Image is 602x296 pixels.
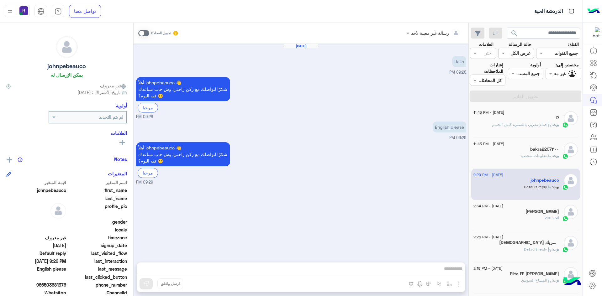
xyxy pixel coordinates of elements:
span: 2025-08-22T18:29:07.939Z [6,258,66,264]
img: tab [37,8,45,15]
img: defaultAdmin.png [564,236,578,250]
button: ارسل واغلق [157,278,183,289]
h5: johnpebeauco [531,178,559,183]
span: English please [6,266,66,272]
span: 966503681376 [6,282,66,288]
span: 200 [545,216,553,220]
img: userImage [19,6,28,15]
h5: bakra2207۴۰۰ [530,147,559,152]
img: notes [18,157,23,162]
span: null [6,226,66,233]
span: last_clicked_button [67,274,127,280]
span: last_visited_flow [67,250,127,257]
span: : Default reply [524,247,553,252]
span: بوت [553,122,559,127]
span: last_message [67,266,127,272]
img: defaultAdmin.png [564,143,578,157]
span: null [6,274,66,280]
span: 2025-08-22T18:28:45.35Z [6,242,66,249]
span: [DATE] - 2:25 PM [473,234,503,240]
span: قيمة المتغير [6,179,66,186]
span: johnpebeauco [6,187,66,194]
img: add [7,157,12,163]
img: WhatsApp [562,153,568,159]
h5: Pasha [525,209,559,214]
span: 2 [6,289,66,296]
span: : حمام مغربي بالصنفرة كامل الجسم [492,122,553,127]
div: مرحبا [138,168,158,178]
h5: R [556,115,559,121]
span: timezone [67,234,127,241]
small: تحويل المحادثة [150,31,171,36]
p: 22/8/2025, 9:29 PM [433,122,466,132]
h6: [DATE] [284,44,318,48]
img: defaultAdmin.png [564,205,578,219]
a: تواصل معنا [69,5,101,18]
span: غير معروف [100,82,127,89]
img: profile [6,8,14,15]
label: مخصص إلى: [556,61,579,68]
h5: لاإله إلاالله وحده لاشريك [499,240,559,245]
img: tab [55,8,62,15]
span: 09:28 PM [136,114,153,120]
span: search [510,29,518,37]
h5: johnpebeauco [47,63,86,70]
span: [DATE] - 2:34 PM [473,203,503,209]
span: : معلومات شخصية [520,153,553,158]
span: last_interaction [67,258,127,264]
span: signup_date [67,242,127,249]
span: ChannelId [67,289,127,296]
img: WhatsApp [562,247,568,253]
span: اسم المتغير [67,179,127,186]
h6: العلامات [6,130,127,136]
span: profile_pic [67,203,127,217]
img: WhatsApp [562,216,568,222]
h5: Elite FF Mushtaq Ahmed [510,271,559,277]
img: defaultAdmin.png [564,111,578,125]
div: اختر [485,49,494,58]
h6: المتغيرات [108,171,127,176]
span: phone_number [67,282,127,288]
label: إشارات الملاحظات [470,61,503,75]
img: defaultAdmin.png [56,36,77,58]
img: defaultAdmin.png [50,203,66,219]
label: حالة الرسالة [509,41,531,48]
span: بوت [553,153,559,158]
h6: Notes [114,156,127,162]
img: tab [568,7,575,15]
span: بوت [553,184,559,189]
span: [DATE] - 2:18 PM [473,266,503,271]
h6: يمكن الإرسال له [51,72,83,78]
img: defaultAdmin.png [564,267,578,281]
img: hulul-logo.png [561,271,583,293]
img: Logo [587,5,600,18]
span: gender [67,219,127,225]
button: تطبيق الفلاتر [470,91,581,102]
span: [DATE] - 11:43 PM [473,141,504,147]
span: 09:29 PM [136,179,153,185]
button: search [507,28,522,41]
span: [DATE] - 11:45 PM [473,110,504,115]
span: first_name [67,187,127,194]
span: انت [553,216,559,220]
span: Default reply [6,250,66,257]
h6: أولوية [116,103,127,108]
span: 09:28 PM [449,70,466,75]
label: القناة: [568,41,579,48]
span: : المساج السويدي [521,278,553,283]
a: tab [52,5,64,18]
p: 22/8/2025, 9:28 PM [452,56,466,67]
span: بوت [553,278,559,283]
img: WhatsApp [562,122,568,128]
label: العلامات [478,41,494,48]
span: locale [67,226,127,233]
span: 09:29 PM [449,135,466,140]
label: أولوية [530,61,541,68]
img: 322853014244696 [589,27,600,39]
span: تاريخ الأشتراك : [DATE] [77,89,121,96]
img: WhatsApp [562,184,568,190]
img: defaultAdmin.png [564,174,578,188]
p: 22/8/2025, 9:28 PM [136,77,230,101]
span: : Default reply [524,184,553,189]
span: null [6,219,66,225]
